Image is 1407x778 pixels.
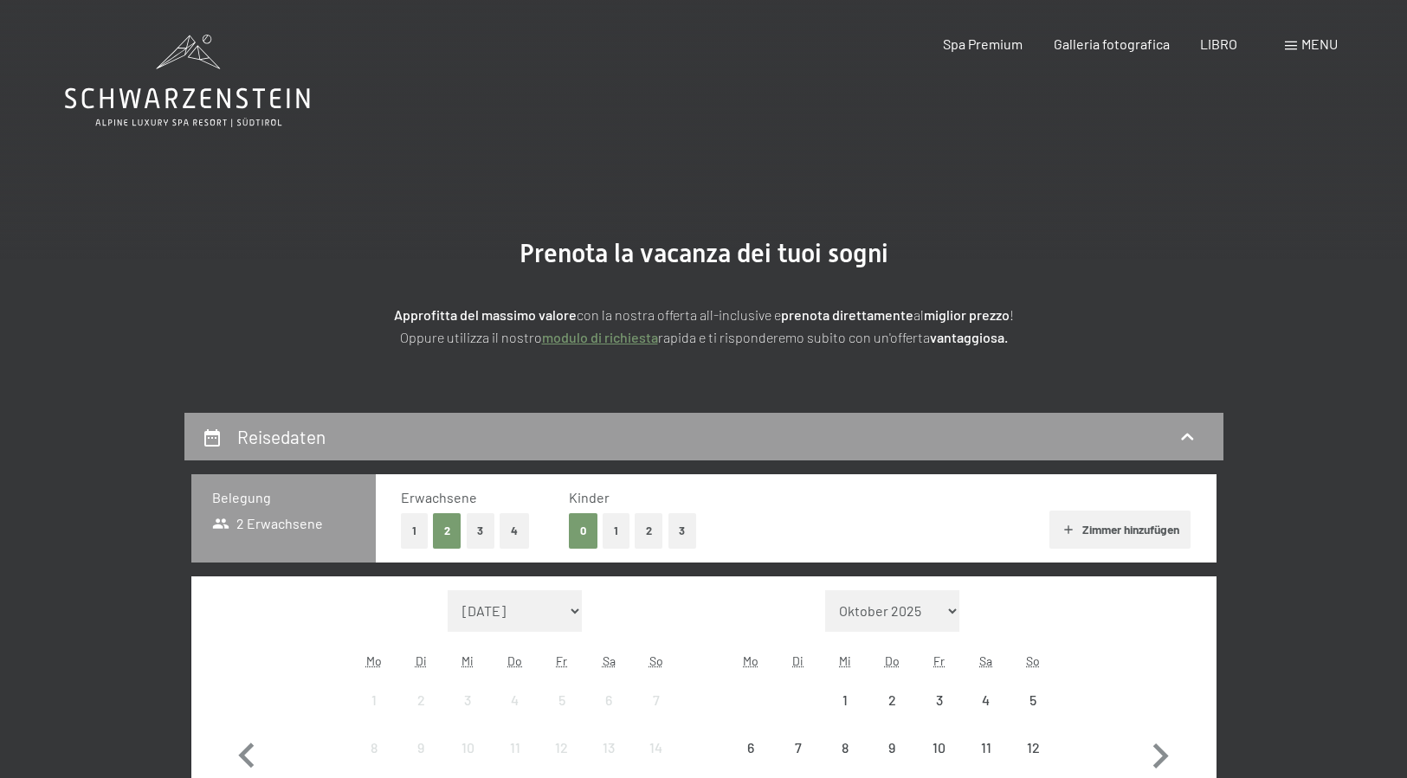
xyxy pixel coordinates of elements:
[603,513,629,549] button: 1
[870,693,913,736] div: 2
[632,677,679,723] div: Anreise nicht möglich
[492,724,539,771] div: Anreise nicht möglich
[585,677,632,723] div: Anreise nicht möglich
[539,677,585,723] div: Fri Sep 05 2025
[492,724,539,771] div: Thu Sep 11 2025
[399,693,442,736] div: 2
[917,693,960,736] div: 3
[540,693,584,736] div: 5
[212,514,324,533] span: 2 Erwachsene
[632,677,679,723] div: Sun Sep 07 2025
[401,489,477,505] span: Erwachsene
[494,693,537,736] div: 4
[444,677,491,723] div: Anreise nicht möglich
[569,489,610,505] span: Kinder
[727,724,774,771] div: Anreise nicht möglich
[743,653,758,668] abbr: Montag
[868,677,915,723] div: Anreise nicht möglich
[1200,35,1237,52] a: LIBRO
[930,329,1008,345] font: vantaggiosa.
[467,513,495,549] button: 3
[913,306,924,323] font: al
[868,724,915,771] div: Thu Oct 09 2025
[539,677,585,723] div: Anreise nicht möglich
[542,329,658,345] a: modulo di richiesta
[1054,35,1170,52] a: Galleria fotografica
[1010,306,1014,323] font: !
[351,724,397,771] div: Mon Sep 08 2025
[965,693,1008,736] div: 4
[444,724,491,771] div: Anreise nicht möglich
[507,653,522,668] abbr: Donnerstag
[885,653,900,668] abbr: Donnerstag
[539,724,585,771] div: Anreise nicht möglich
[868,724,915,771] div: Anreise nicht möglich
[400,329,542,345] font: Oppure utilizza il nostro
[1011,693,1055,736] div: 5
[603,653,616,668] abbr: Samstag
[823,693,867,736] div: 1
[444,677,491,723] div: Wed Sep 03 2025
[839,653,851,668] abbr: Mittwoch
[649,653,663,668] abbr: Sonntag
[587,693,630,736] div: 6
[585,724,632,771] div: Sat Sep 13 2025
[492,677,539,723] div: Thu Sep 04 2025
[1010,724,1056,771] div: Sun Oct 12 2025
[1010,677,1056,723] div: Sun Oct 05 2025
[1301,35,1338,52] font: menu
[963,724,1010,771] div: Anreise nicht möglich
[585,724,632,771] div: Anreise nicht möglich
[963,677,1010,723] div: Sat Oct 04 2025
[433,513,461,549] button: 2
[775,724,822,771] div: Tue Oct 07 2025
[727,724,774,771] div: Mon Oct 06 2025
[1026,653,1040,668] abbr: Sonntag
[397,724,444,771] div: Anreise nicht möglich
[775,724,822,771] div: Anreise nicht möglich
[500,513,529,549] button: 4
[668,513,697,549] button: 3
[401,513,428,549] button: 1
[539,724,585,771] div: Fri Sep 12 2025
[352,693,396,736] div: 1
[585,677,632,723] div: Sat Sep 06 2025
[792,653,804,668] abbr: Dienstag
[632,724,679,771] div: Sun Sep 14 2025
[212,488,355,507] h3: Belegung
[634,693,677,736] div: 7
[658,329,930,345] font: rapida e ti risponderemo subito con un'offerta
[397,677,444,723] div: Tue Sep 02 2025
[1010,724,1056,771] div: Anreise nicht möglich
[963,724,1010,771] div: Sat Oct 11 2025
[924,306,1010,323] font: miglior prezzo
[351,677,397,723] div: Mon Sep 01 2025
[397,677,444,723] div: Anreise nicht möglich
[943,35,1023,52] a: Spa Premium
[351,724,397,771] div: Anreise nicht möglich
[963,677,1010,723] div: Anreise nicht möglich
[868,677,915,723] div: Thu Oct 02 2025
[979,653,992,668] abbr: Samstag
[444,724,491,771] div: Wed Sep 10 2025
[632,724,679,771] div: Anreise nicht möglich
[366,653,382,668] abbr: Montag
[397,724,444,771] div: Tue Sep 09 2025
[822,724,868,771] div: Anreise nicht möglich
[461,653,474,668] abbr: Mittwoch
[1010,677,1056,723] div: Anreise nicht möglich
[556,653,567,668] abbr: Freitag
[915,724,962,771] div: Fri Oct 10 2025
[933,653,945,668] abbr: Freitag
[915,677,962,723] div: Fri Oct 03 2025
[915,724,962,771] div: Anreise nicht möglich
[351,677,397,723] div: Anreise nicht möglich
[781,306,913,323] font: prenota direttamente
[822,724,868,771] div: Wed Oct 08 2025
[915,677,962,723] div: Anreise nicht möglich
[1049,511,1191,549] button: Zimmer hinzufügen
